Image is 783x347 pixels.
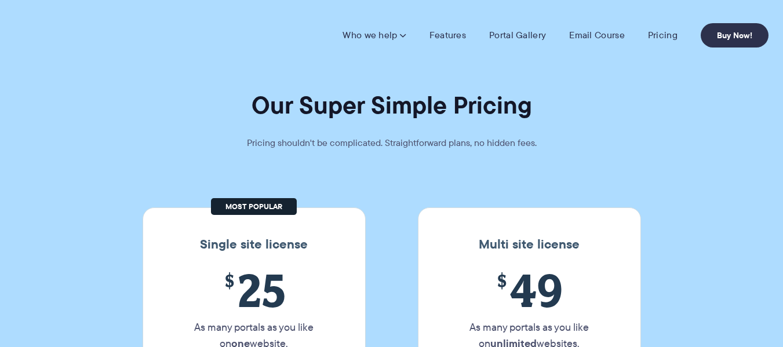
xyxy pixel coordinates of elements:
[569,30,625,41] a: Email Course
[175,264,333,316] span: 25
[701,23,769,48] a: Buy Now!
[648,30,678,41] a: Pricing
[343,30,406,41] a: Who we help
[450,264,609,316] span: 49
[218,135,566,151] p: Pricing shouldn't be complicated. Straightforward plans, no hidden fees.
[429,30,466,41] a: Features
[155,237,354,252] h3: Single site license
[430,237,629,252] h3: Multi site license
[489,30,546,41] a: Portal Gallery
